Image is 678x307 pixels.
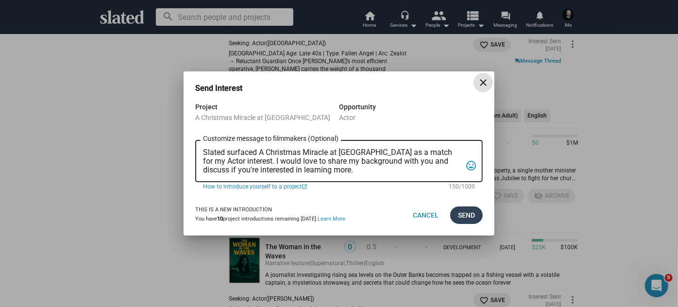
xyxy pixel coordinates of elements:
div: Actor [339,113,483,122]
mat-hint: 150/1000 [449,183,475,191]
span: Send [458,206,475,224]
button: Send [450,206,483,224]
mat-icon: tag_faces [465,158,477,173]
a: How to introduce yourself to a project [203,182,442,191]
a: Learn More [318,216,345,222]
mat-icon: open_in_new [302,183,307,191]
strong: This is a new introduction [195,206,272,213]
b: 10 [217,216,223,222]
span: Cancel [413,206,439,224]
mat-icon: close [477,77,489,88]
div: A Christmas Miracle at [GEOGRAPHIC_DATA] [195,113,339,122]
div: You have project introductions remaining [DATE]. [195,216,345,223]
div: Opportunity [339,101,483,113]
button: Cancel [405,206,446,224]
h3: Send Interest [195,83,256,93]
div: Project [195,101,339,113]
